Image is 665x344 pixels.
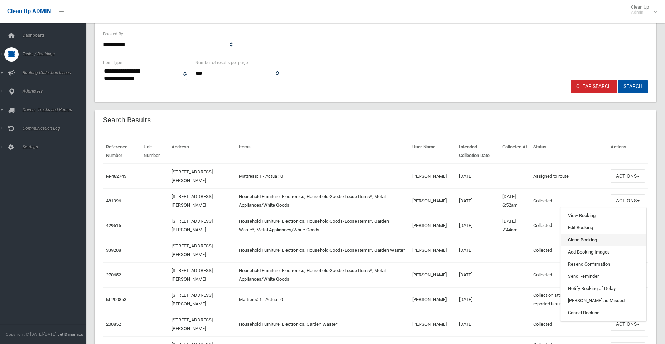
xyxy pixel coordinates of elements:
a: [STREET_ADDRESS][PERSON_NAME] [172,243,213,257]
td: [DATE] 7:44am [500,213,530,238]
button: Search [618,80,648,93]
span: Dashboard [20,33,91,38]
td: [DATE] 6:52am [500,188,530,213]
a: Clone Booking [561,234,646,246]
span: Copyright © [DATE]-[DATE] [6,332,56,337]
a: Resend Confirmation [561,258,646,270]
span: Settings [20,144,91,149]
td: [PERSON_NAME] [409,312,456,336]
th: Actions [608,139,648,164]
td: [PERSON_NAME] [409,262,456,287]
td: Household Furniture, Electronics, Household Goods/Loose Items*, Metal Appliances/White Goods [236,188,409,213]
th: Items [236,139,409,164]
span: Tasks / Bookings [20,51,91,56]
th: Intended Collection Date [456,139,500,164]
button: Actions [611,318,645,331]
button: Actions [611,169,645,183]
small: Admin [631,10,649,15]
label: Item Type [103,59,122,67]
a: [STREET_ADDRESS][PERSON_NAME] [172,218,213,232]
td: Household Furniture, Electronics, Household Goods/Loose Items*, Metal Appliances/White Goods [236,262,409,287]
a: 339208 [106,247,121,253]
a: [STREET_ADDRESS][PERSON_NAME] [172,268,213,282]
span: Drivers, Trucks and Routes [20,107,91,112]
label: Booked By [103,30,123,38]
a: M-200853 [106,297,126,302]
td: Collected [530,262,608,287]
a: Notify Booking of Delay [561,282,646,295]
a: Clear Search [571,80,617,93]
th: Status [530,139,608,164]
label: Number of results per page [195,59,248,67]
td: Household Furniture, Electronics, Garden Waste* [236,312,409,336]
td: Collected [530,312,608,336]
a: 429515 [106,223,121,228]
span: Clean Up [627,4,656,15]
td: [DATE] [456,213,500,238]
td: [PERSON_NAME] [409,188,456,213]
td: Collected [530,238,608,262]
span: Communication Log [20,126,91,131]
button: Actions [611,194,645,207]
td: Mattress: 1 - Actual: 0 [236,164,409,189]
strong: Jet Dynamics [57,332,83,337]
th: Reference Number [103,139,141,164]
td: [DATE] [456,287,500,312]
th: User Name [409,139,456,164]
a: [STREET_ADDRESS][PERSON_NAME] [172,293,213,306]
a: [PERSON_NAME] as Missed [561,295,646,307]
td: [DATE] [456,188,500,213]
a: Cancel Booking [561,307,646,319]
span: Booking Collection Issues [20,70,91,75]
a: View Booking [561,210,646,222]
header: Search Results [95,113,159,127]
td: [DATE] [456,262,500,287]
a: [STREET_ADDRESS][PERSON_NAME] [172,194,213,208]
td: Collected [530,213,608,238]
a: 200852 [106,321,121,327]
a: Send Reminder [561,270,646,282]
a: [STREET_ADDRESS][PERSON_NAME] [172,317,213,331]
a: M-482743 [106,173,126,179]
td: Collected [530,188,608,213]
td: [PERSON_NAME] [409,238,456,262]
td: Household Furniture, Electronics, Household Goods/Loose Items*, Garden Waste* [236,238,409,262]
th: Unit Number [141,139,168,164]
td: [DATE] [456,164,500,189]
td: [PERSON_NAME] [409,287,456,312]
td: [DATE] [456,238,500,262]
a: Edit Booking [561,222,646,234]
td: Collection attempted but driver reported issues [530,287,608,312]
span: Addresses [20,89,91,94]
td: Household Furniture, Electronics, Household Goods/Loose Items*, Garden Waste*, Metal Appliances/W... [236,213,409,238]
td: Mattress: 1 - Actual: 0 [236,287,409,312]
a: Add Booking Images [561,246,646,258]
th: Address [169,139,236,164]
td: Assigned to route [530,164,608,189]
td: [DATE] [456,312,500,336]
td: [PERSON_NAME] [409,164,456,189]
th: Collected At [500,139,530,164]
a: 481996 [106,198,121,203]
a: 270652 [106,272,121,277]
span: Clean Up ADMIN [7,8,51,15]
a: [STREET_ADDRESS][PERSON_NAME] [172,169,213,183]
td: [PERSON_NAME] [409,213,456,238]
